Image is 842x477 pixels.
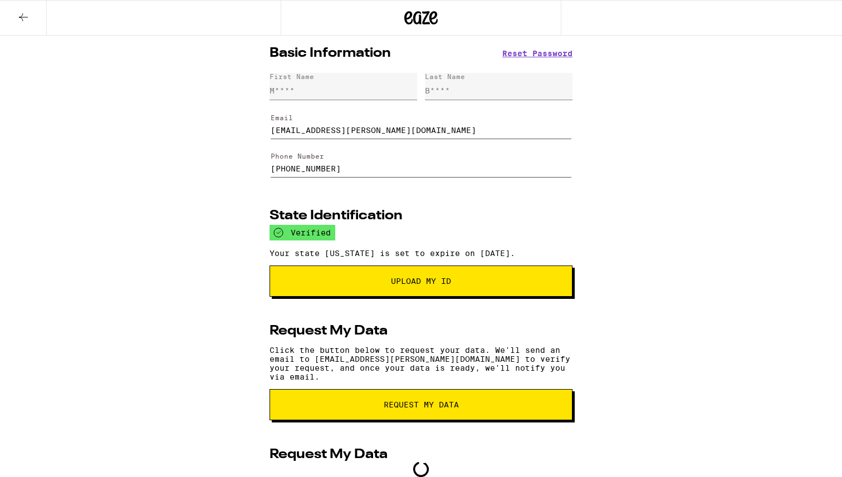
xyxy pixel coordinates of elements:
p: Your state [US_STATE] is set to expire on [DATE]. [270,249,572,258]
h2: Request My Data [270,324,388,338]
button: request my data [270,389,572,420]
p: Click the button below to request your data. We'll send an email to [EMAIL_ADDRESS][PERSON_NAME][... [270,346,572,381]
button: Reset Password [502,50,572,57]
button: Upload My ID [270,265,572,297]
form: Edit Email Address [270,104,572,143]
div: verified [270,225,335,240]
h2: Request My Data [270,448,388,461]
form: Edit Phone Number [270,143,572,182]
div: First Name [270,73,314,80]
span: request my data [384,401,459,409]
label: Phone Number [271,153,324,160]
div: Last Name [425,73,465,80]
label: Email [271,114,293,121]
h2: Basic Information [270,47,391,60]
span: Upload My ID [391,277,451,285]
h2: State Identification [270,209,403,223]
